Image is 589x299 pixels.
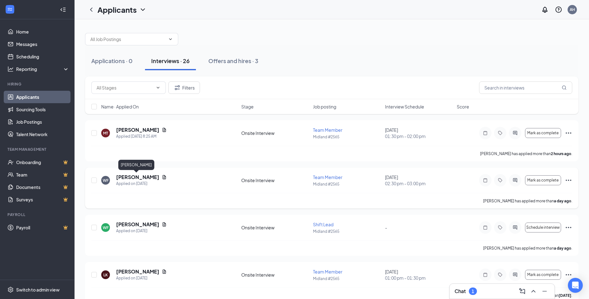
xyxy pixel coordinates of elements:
[565,129,572,137] svg: Ellipses
[241,224,309,231] div: Onsite Interview
[16,287,60,293] div: Switch to admin view
[472,289,474,294] div: 1
[541,6,549,13] svg: Notifications
[116,174,159,181] h5: [PERSON_NAME]
[88,6,95,13] svg: ChevronLeft
[554,199,571,203] b: a day ago
[7,212,68,217] div: Payroll
[385,127,453,139] div: [DATE]
[527,273,559,277] span: Mark as complete
[16,128,69,140] a: Talent Network
[565,177,572,184] svg: Ellipses
[313,174,342,180] span: Team Member
[7,81,68,87] div: Hiring
[526,225,560,230] span: Schedule interview
[16,116,69,128] a: Job Postings
[90,36,165,43] input: All Job Postings
[511,178,519,183] svg: ActiveChat
[496,178,504,183] svg: Tag
[511,131,519,136] svg: ActiveChat
[551,151,571,156] b: 2 hours ago
[528,286,538,296] button: ChevronUp
[482,178,489,183] svg: Note
[482,272,489,277] svg: Note
[313,127,342,133] span: Team Member
[525,223,561,232] button: Schedule interview
[385,174,453,186] div: [DATE]
[559,293,571,298] b: [DATE]
[103,131,108,136] div: MT
[97,84,153,91] input: All Stages
[16,91,69,103] a: Applicants
[16,50,69,63] a: Scheduling
[313,103,336,110] span: Job posting
[7,66,14,72] svg: Analysis
[313,229,381,234] p: Midland #2565
[511,225,519,230] svg: ActiveChat
[162,222,167,227] svg: Document
[208,57,258,65] div: Offers and hires · 3
[103,272,108,278] div: LK
[385,180,453,186] span: 02:30 pm - 03:00 pm
[554,246,571,251] b: a day ago
[313,222,333,227] span: Shift Lead
[480,151,572,156] p: [PERSON_NAME] has applied more than .
[483,246,572,251] p: [PERSON_NAME] has applied more than .
[457,103,469,110] span: Score
[168,37,173,42] svg: ChevronDown
[151,57,190,65] div: Interviews · 26
[565,271,572,278] svg: Ellipses
[385,275,453,281] span: 01:00 pm - 01:30 pm
[385,133,453,139] span: 01:30 pm - 02:00 pm
[455,288,466,295] h3: Chat
[16,168,69,181] a: TeamCrown
[116,126,159,133] h5: [PERSON_NAME]
[496,225,504,230] svg: Tag
[16,38,69,50] a: Messages
[168,81,200,94] button: Filter Filters
[241,272,309,278] div: Onsite Interview
[241,177,309,183] div: Onsite Interview
[7,6,13,12] svg: WorkstreamLogo
[116,133,167,140] div: Applied [DATE] 8:25 AM
[313,269,342,274] span: Team Member
[555,6,562,13] svg: QuestionInfo
[97,4,137,15] h1: Applicants
[385,225,387,230] span: -
[530,287,537,295] svg: ChevronUp
[162,127,167,132] svg: Document
[511,272,519,277] svg: ActiveChat
[7,287,14,293] svg: Settings
[16,221,69,234] a: PayrollCrown
[527,178,559,182] span: Mark as complete
[241,103,254,110] span: Stage
[496,272,504,277] svg: Tag
[16,181,69,193] a: DocumentsCrown
[16,156,69,168] a: OnboardingCrown
[519,287,526,295] svg: ComposeMessage
[527,131,559,135] span: Mark as complete
[116,268,159,275] h5: [PERSON_NAME]
[162,269,167,274] svg: Document
[313,182,381,187] p: Midland #2565
[525,270,561,280] button: Mark as complete
[116,181,167,187] div: Applied on [DATE]
[7,147,68,152] div: Team Management
[540,286,550,296] button: Minimize
[562,85,567,90] svg: MagnifyingGlass
[16,193,69,206] a: SurveysCrown
[517,286,527,296] button: ComposeMessage
[103,178,109,183] div: WF
[568,278,583,293] div: Open Intercom Messenger
[16,25,69,38] a: Home
[482,131,489,136] svg: Note
[479,81,572,94] input: Search in interviews
[103,225,109,230] div: WF
[101,103,139,110] span: Name · Applied On
[174,84,181,91] svg: Filter
[570,7,575,12] div: AH
[525,128,561,138] button: Mark as complete
[496,131,504,136] svg: Tag
[91,57,133,65] div: Applications · 0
